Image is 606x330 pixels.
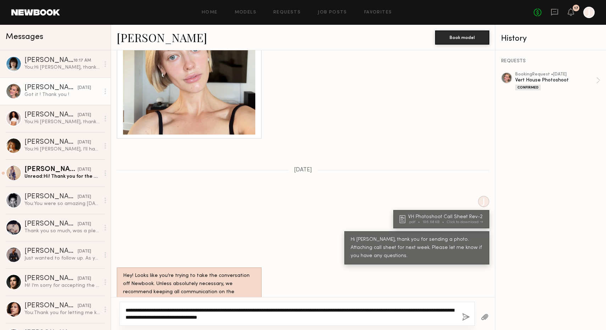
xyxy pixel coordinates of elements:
[73,57,91,64] div: 10:17 AM
[273,10,301,15] a: Requests
[24,91,100,98] div: Got it ! Thank you !
[202,10,218,15] a: Home
[24,139,78,146] div: [PERSON_NAME]
[515,72,596,77] div: booking Request • [DATE]
[501,59,600,64] div: REQUESTS
[24,146,100,153] div: You: Hi [PERSON_NAME], I'll have confirmation by [DATE] AM. Thank you!
[78,248,91,255] div: [DATE]
[408,215,485,220] div: VH Photoshoot Call Sheet Rev-2
[294,167,312,173] span: [DATE]
[24,309,100,316] div: You: Thank you for letting me know!
[447,220,483,224] div: Click to download
[24,302,78,309] div: [PERSON_NAME]
[78,166,91,173] div: [DATE]
[24,275,78,282] div: [PERSON_NAME]
[400,215,485,224] a: VH Photoshoot Call Sheet Rev-2.pdf196.68 KBClick to download
[408,220,423,224] div: .pdf
[583,7,595,18] a: J
[235,10,256,15] a: Models
[24,57,73,64] div: [PERSON_NAME]
[351,236,483,260] div: Hi [PERSON_NAME], thank you for sending a photo. Attaching call sheet for next week. Please let m...
[24,112,78,119] div: [PERSON_NAME]
[24,64,100,71] div: You: Hi [PERSON_NAME], thank you for [DATE] hard work. We really enjoyed working with you. Hope w...
[24,166,78,173] div: [PERSON_NAME]
[78,112,91,119] div: [DATE]
[318,10,347,15] a: Job Posts
[78,221,91,228] div: [DATE]
[78,139,91,146] div: [DATE]
[435,30,489,45] button: Book model
[6,33,43,41] span: Messages
[364,10,392,15] a: Favorites
[24,119,100,125] div: You: Hi [PERSON_NAME], thank you for reaching out. I'll have confirmation by [DATE] AM!
[515,77,596,84] div: Vert House Photoshoot
[515,72,600,90] a: bookingRequest •[DATE]Vert House PhotoshootConfirmed
[117,30,207,45] a: [PERSON_NAME]
[501,35,600,43] div: History
[515,85,541,90] div: Confirmed
[78,194,91,200] div: [DATE]
[78,303,91,309] div: [DATE]
[435,34,489,40] a: Book model
[24,200,100,207] div: You: You were so amazing [DATE]! I can’t wait to see the final images! Thank you so much and hope...
[24,255,100,262] div: Just wanted to follow up. As you know - I’ve been unlisted from Newbook due to trying to hand thi...
[24,228,100,234] div: Thank you so much, was a pleasure working together
[24,248,78,255] div: [PERSON_NAME]
[78,85,91,91] div: [DATE]
[24,221,78,228] div: [PERSON_NAME]
[123,272,255,305] div: Hey! Looks like you’re trying to take the conversation off Newbook. Unless absolutely necessary, ...
[24,282,100,289] div: Hi! I’m sorry for accepting the request and then having to backtrack but accepting this booking w...
[78,275,91,282] div: [DATE]
[574,6,578,10] div: 17
[24,173,100,180] div: Unread: Hi! Thank you for the option request. Is it possible to share more details of the job?
[24,84,78,91] div: [PERSON_NAME]
[24,193,78,200] div: [PERSON_NAME]
[423,220,447,224] div: 196.68 KB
